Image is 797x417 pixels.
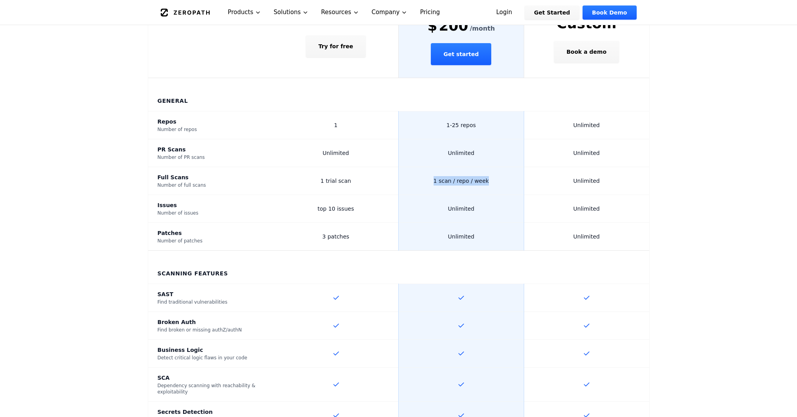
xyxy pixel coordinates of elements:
[573,206,599,212] span: Unlimited
[158,346,264,354] div: Business Logic
[158,118,264,126] div: Repos
[158,173,264,181] div: Full Scans
[306,35,365,57] button: Try for free
[158,201,264,209] div: Issues
[158,355,264,361] div: Detect critical logic flaws in your code
[525,5,579,20] a: Get Started
[439,18,468,34] span: 200
[573,150,599,156] span: Unlimited
[158,126,264,133] div: Number of repos
[447,122,476,128] span: 1-25 repos
[158,229,264,237] div: Patches
[448,150,474,156] span: Unlimited
[158,210,264,216] div: Number of issues
[448,233,474,240] span: Unlimited
[583,5,636,20] a: Book Demo
[573,178,599,184] span: Unlimited
[554,41,619,63] button: Book a demo
[434,178,489,184] span: 1 scan / repo / week
[148,251,649,284] th: Scanning Features
[573,233,599,240] span: Unlimited
[158,238,264,244] div: Number of patches
[334,122,338,128] span: 1
[321,178,351,184] span: 1 trial scan
[158,146,264,153] div: PR Scans
[158,318,264,326] div: Broken Auth
[158,299,264,305] div: Find traditional vulnerabilities
[318,206,354,212] span: top 10 issues
[470,24,495,33] span: /month
[158,408,264,416] div: Secrets Detection
[431,43,491,65] button: Get started
[323,150,349,156] span: Unlimited
[448,206,474,212] span: Unlimited
[427,18,437,34] span: $
[158,382,264,395] div: Dependency scanning with reachability & exploitability
[158,290,264,298] div: SAST
[487,5,522,20] a: Login
[158,182,264,188] div: Number of full scans
[158,327,264,333] div: Find broken or missing authZ/authN
[158,154,264,160] div: Number of PR scans
[158,374,264,382] div: SCA
[322,233,349,240] span: 3 patches
[148,78,649,111] th: General
[573,122,599,128] span: Unlimited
